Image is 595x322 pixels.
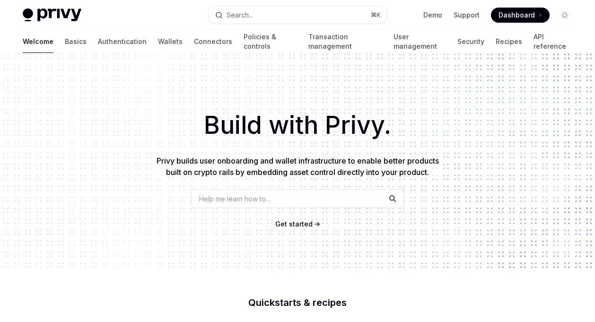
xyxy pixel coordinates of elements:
div: Search... [227,9,253,21]
h1: Build with Privy. [15,107,580,144]
a: Basics [65,30,87,53]
a: Support [454,10,480,20]
a: Security [457,30,484,53]
a: Wallets [158,30,183,53]
span: Privy builds user onboarding and wallet infrastructure to enable better products built on crypto ... [157,156,439,177]
span: ⌘ K [371,11,381,19]
a: User management [394,30,446,53]
a: Welcome [23,30,53,53]
a: API reference [534,30,572,53]
span: Dashboard [499,10,535,20]
span: Get started [275,220,313,228]
a: Authentication [98,30,147,53]
a: Dashboard [491,8,550,23]
a: Connectors [194,30,232,53]
span: Help me learn how to… [199,194,271,204]
a: Policies & controls [244,30,297,53]
button: Toggle dark mode [557,8,572,23]
a: Transaction management [308,30,382,53]
img: light logo [23,9,81,22]
a: Demo [423,10,442,20]
a: Recipes [496,30,522,53]
a: Get started [275,219,313,229]
button: Search...⌘K [209,7,387,24]
h2: Quickstarts & recipes [131,298,464,307]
